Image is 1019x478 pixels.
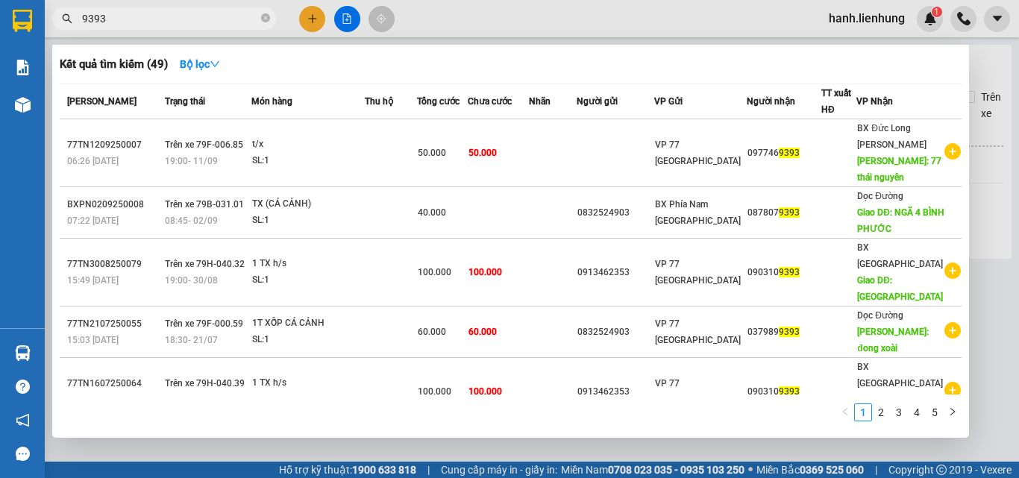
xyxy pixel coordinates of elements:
button: right [944,403,962,421]
div: 090310 [747,384,821,400]
span: 9393 [779,148,800,158]
span: 40.000 [418,207,446,218]
div: SL: 1 [252,153,364,169]
button: left [836,403,854,421]
span: 50.000 [468,148,497,158]
li: 3 [890,403,908,421]
span: 60.000 [418,327,446,337]
span: down [210,59,220,69]
span: Giao DĐ: NGÃ 4 BÌNH PHƯỚC [857,207,944,234]
div: 0832524903 [577,324,653,340]
span: Trạng thái [165,96,205,107]
img: warehouse-icon [15,97,31,113]
a: 1 [855,404,871,421]
span: Chưa cước [468,96,512,107]
div: 0832524903 [577,205,653,221]
span: Trên xe 79F-006.85 [165,139,243,150]
span: plus-circle [944,322,961,339]
a: 2 [873,404,889,421]
div: SL: 1 [252,272,364,289]
span: 9393 [779,267,800,277]
span: VP 77 [GEOGRAPHIC_DATA] [655,378,741,405]
li: 1 [854,403,872,421]
span: close-circle [261,12,270,26]
span: BX [GEOGRAPHIC_DATA] [857,362,943,389]
li: 4 [908,403,926,421]
span: BX [GEOGRAPHIC_DATA] [857,242,943,269]
span: Trên xe 79F-000.59 [165,318,243,329]
span: BX Phía Nam [GEOGRAPHIC_DATA] [655,199,741,226]
div: 77TN1209250007 [67,137,160,153]
span: 19:00 - 30/08 [165,275,218,286]
li: 2 [872,403,890,421]
div: SL: 1 [252,213,364,229]
span: VP 77 [GEOGRAPHIC_DATA] [655,139,741,166]
span: Nhãn [529,96,551,107]
span: Trên xe 79H-040.32 [165,259,245,269]
li: Next Page [944,403,962,421]
span: Món hàng [251,96,292,107]
div: 037989 [747,324,821,340]
span: search [62,13,72,24]
div: 1 TX h/s [252,375,364,391]
div: 1 TX h/s [252,256,364,272]
span: left [841,407,850,416]
input: Tìm tên, số ĐT hoặc mã đơn [82,10,258,27]
button: Bộ lọcdown [168,52,232,76]
h3: Kết quả tìm kiếm ( 49 ) [60,57,168,72]
span: 50.000 [418,148,446,158]
span: Thu hộ [365,96,393,107]
span: right [948,407,957,416]
span: TT xuất HĐ [821,88,851,115]
span: 08:45 - 02/09 [165,216,218,226]
span: 15:03 [DATE] [67,335,119,345]
span: [PERSON_NAME]: 77 thái nguyên [857,156,941,183]
span: Dọc Đường [857,310,903,321]
div: 77TN2107250055 [67,316,160,332]
div: 090310 [747,265,821,280]
span: Người nhận [747,96,795,107]
span: VP 77 [GEOGRAPHIC_DATA] [655,259,741,286]
span: 100.000 [418,267,451,277]
div: 0913462353 [577,384,653,400]
span: message [16,447,30,461]
span: 19:00 - 11/09 [165,156,218,166]
span: Giao DĐ: [GEOGRAPHIC_DATA] [857,275,943,302]
div: 77TN1607250064 [67,376,160,391]
span: VP Gửi [654,96,683,107]
span: plus-circle [944,262,961,279]
span: 100.000 [468,267,502,277]
span: plus-circle [944,143,961,160]
div: BXPN0209250008 [67,197,160,213]
li: Previous Page [836,403,854,421]
span: 18:30 - 21/07 [165,335,218,345]
div: 77TN3008250079 [67,257,160,272]
span: plus-circle [944,382,961,398]
img: warehouse-icon [15,345,31,361]
span: Trên xe 79B-031.01 [165,199,244,210]
span: Tổng cước [417,96,460,107]
div: 097746 [747,145,821,161]
span: 07:22 [DATE] [67,216,119,226]
span: close-circle [261,13,270,22]
span: BX Đức Long [PERSON_NAME] [857,123,926,150]
span: Người gửi [577,96,618,107]
div: t/x [252,136,364,153]
div: TX (CÁ CẢNH) [252,196,364,213]
div: 087807 [747,205,821,221]
span: 100.000 [418,386,451,397]
img: logo-vxr [13,10,32,32]
a: 5 [926,404,943,421]
a: 4 [909,404,925,421]
span: VP 77 [GEOGRAPHIC_DATA] [655,318,741,345]
span: Dọc Đường [857,191,903,201]
span: 9393 [779,207,800,218]
a: 3 [891,404,907,421]
span: [PERSON_NAME] [67,96,137,107]
span: [PERSON_NAME]: đong xoài [857,327,929,353]
strong: Bộ lọc [180,58,220,70]
div: SL: 1 [252,332,364,348]
span: 100.000 [468,386,502,397]
div: 1T XỐP CÁ CẢNH [252,315,364,332]
div: 0913462353 [577,265,653,280]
